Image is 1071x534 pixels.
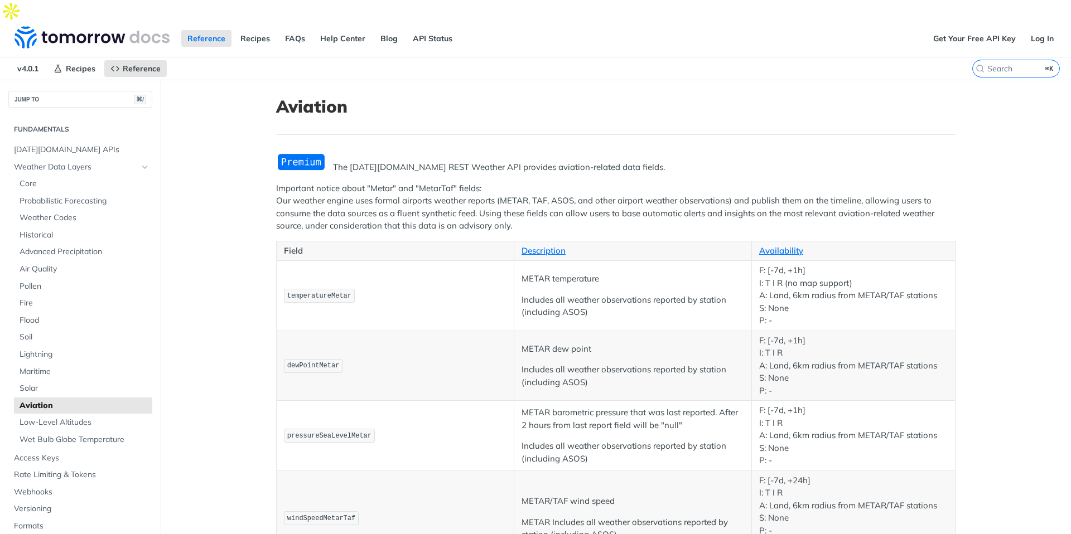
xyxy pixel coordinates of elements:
[20,246,149,258] span: Advanced Precipitation
[522,406,744,431] p: METAR barometric pressure that was last reported. After 2 hours from last report field will be "n...
[1025,30,1060,47] a: Log In
[14,414,152,431] a: Low-Level Altitudes
[287,362,340,370] span: dewPointMetar
[8,467,152,483] a: Rate Limiting & Tokens
[181,30,231,47] a: Reference
[522,495,744,508] p: METAR/TAF wind speed
[66,64,95,74] span: Recipes
[759,404,948,467] p: F: [-7d, +1h] I: T I R A: Land, 6km radius from METAR/TAF stations S: None P: -
[14,162,138,173] span: Weather Data Layers
[287,432,372,440] span: pressureSeaLevelMetar
[20,400,149,411] span: Aviation
[522,440,744,465] p: Includes all weather observations reported by station (including ASOS)
[279,30,311,47] a: FAQs
[14,397,152,414] a: Aviation
[374,30,404,47] a: Blog
[15,26,170,48] img: Tomorrow.io Weather API Docs
[522,363,744,389] p: Includes all weather observations reported by station (including ASOS)
[14,193,152,210] a: Probabilistic Forecasting
[14,346,152,363] a: Lightning
[20,434,149,445] span: Wet Bulb Globe Temperature
[11,60,45,77] span: v4.0.1
[14,176,152,192] a: Core
[522,343,744,356] p: METAR dew point
[14,312,152,329] a: Flood
[20,281,149,292] span: Pollen
[8,142,152,158] a: [DATE][DOMAIN_NAME] APIs
[276,96,956,116] h1: Aviation
[104,60,167,77] a: Reference
[14,295,152,312] a: Fire
[927,30,1022,47] a: Get Your Free API Key
[20,366,149,377] span: Maritime
[20,178,149,190] span: Core
[47,60,102,77] a: Recipes
[141,163,149,172] button: Hide subpages for Weather Data Layers
[14,227,152,244] a: Historical
[759,264,948,327] p: F: [-7d, +1h] I: T I R (no map support) A: Land, 6km radius from METAR/TAF stations S: None P: -
[1043,63,1056,74] kbd: ⌘K
[14,210,152,226] a: Weather Codes
[14,380,152,397] a: Solar
[8,124,152,134] h2: Fundamentals
[287,514,355,522] span: windSpeedMetarTaf
[14,261,152,278] a: Air Quality
[14,469,149,480] span: Rate Limiting & Tokens
[20,315,149,326] span: Flood
[284,245,506,258] p: Field
[14,329,152,346] a: Soil
[8,501,152,517] a: Versioning
[20,417,149,428] span: Low-Level Altitudes
[14,278,152,295] a: Pollen
[14,144,149,156] span: [DATE][DOMAIN_NAME] APIs
[522,245,566,256] a: Description
[522,273,744,285] p: METAR temperature
[20,212,149,224] span: Weather Codes
[276,161,956,174] p: The [DATE][DOMAIN_NAME] REST Weather API provides aviation-related data fields.
[287,292,351,300] span: temperatureMetar
[8,484,152,501] a: Webhooks
[20,196,149,207] span: Probabilistic Forecasting
[20,298,149,309] span: Fire
[8,450,152,467] a: Access Keys
[20,264,149,275] span: Air Quality
[14,521,149,532] span: Formats
[407,30,459,47] a: API Status
[20,332,149,343] span: Soil
[14,503,149,514] span: Versioning
[276,182,956,232] p: Important notice about "Metar" and "MetarTaf" fields: Our weather engine uses formal airports wea...
[14,487,149,498] span: Webhooks
[759,334,948,397] p: F: [-7d, +1h] I: T I R A: Land, 6km radius from METAR/TAF stations S: None P: -
[522,294,744,319] p: Includes all weather observations reported by station (including ASOS)
[759,245,803,256] a: Availability
[314,30,372,47] a: Help Center
[20,230,149,241] span: Historical
[8,91,152,108] button: JUMP TO⌘/
[976,64,985,73] svg: Search
[8,159,152,176] a: Weather Data LayersHide subpages for Weather Data Layers
[14,453,149,464] span: Access Keys
[20,349,149,360] span: Lightning
[123,64,161,74] span: Reference
[14,431,152,448] a: Wet Bulb Globe Temperature
[14,244,152,260] a: Advanced Precipitation
[234,30,276,47] a: Recipes
[14,363,152,380] a: Maritime
[20,383,149,394] span: Solar
[134,95,146,104] span: ⌘/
